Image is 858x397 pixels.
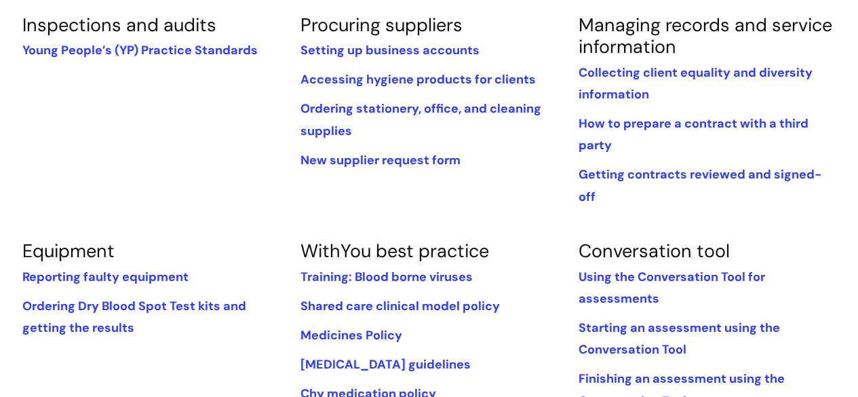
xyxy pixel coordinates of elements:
a: WithYou best practice [300,239,488,263]
a: Ordering stationery, office, and cleaning supplies [300,100,541,138]
a: [MEDICAL_DATA] guidelines [300,356,470,373]
a: Ordering Dry Blood Spot Test kits and getting the results [22,298,246,336]
a: Young People’s (YP) Practice Standards [22,42,258,58]
a: Conversation tool [578,239,729,263]
a: Starting an assessment using the Conversation Tool [578,320,779,358]
a: Managing records and service information [578,13,832,58]
a: Equipment [22,239,115,263]
a: Inspections and audits [22,13,216,37]
a: How to prepare a contract with a third party [578,115,808,153]
a: Setting up business accounts [300,42,479,58]
a: Collecting client equality and diversity information [578,64,812,102]
a: Procuring suppliers [300,13,462,37]
a: Shared care clinical model policy [300,298,499,314]
a: Using the Conversation Tool for assessments [578,269,764,307]
a: Getting contracts reviewed and signed-off [578,166,821,204]
a: Reporting faulty equipment [22,269,189,285]
a: Medicines Policy [300,327,402,343]
a: Accessing hygiene products for clients [300,71,535,88]
a: Training: Blood borne viruses [300,269,472,285]
a: New supplier request form [300,152,460,168]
